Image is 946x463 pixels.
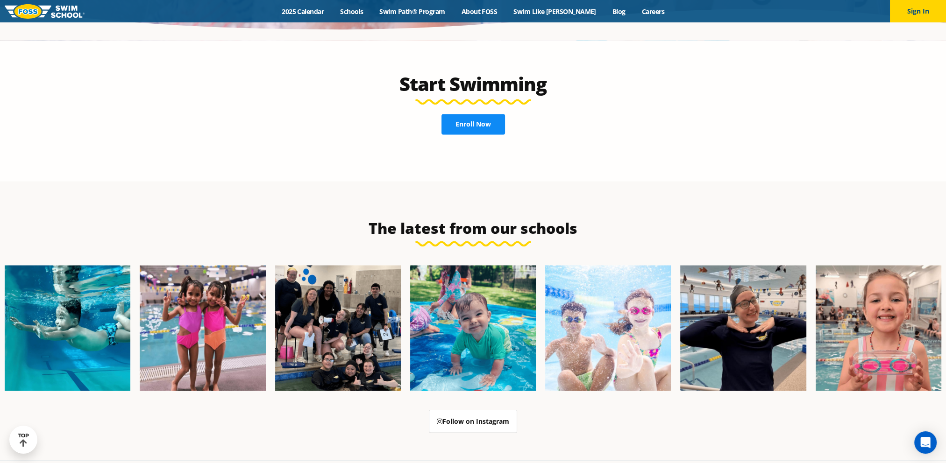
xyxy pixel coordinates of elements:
span: Enroll Now [455,121,491,127]
a: Enroll Now [441,114,505,134]
a: Follow on Instagram [429,409,517,433]
img: FCC_FOSS_GeneralShoot_May_FallCampaign_lowres-9556-600x600.jpg [545,265,671,391]
a: Careers [633,7,672,16]
a: Swim Like [PERSON_NAME] [505,7,605,16]
div: Open Intercom Messenger [914,431,937,454]
img: Fa25-Website-Images-14-600x600.jpg [816,265,941,391]
img: Fa25-Website-Images-9-600x600.jpg [680,265,806,391]
a: Swim Path® Program [371,7,453,16]
a: Schools [332,7,371,16]
a: 2025 Calendar [274,7,332,16]
img: Fa25-Website-Images-1-600x600.png [5,265,130,391]
a: About FOSS [453,7,505,16]
img: FOSS Swim School Logo [5,4,85,19]
a: Blog [604,7,633,16]
img: Fa25-Website-Images-8-600x600.jpg [140,265,265,391]
div: TOP [18,433,29,447]
img: Fa25-Website-Images-2-600x600.png [275,265,401,391]
h2: Start Swimming [253,73,694,95]
img: Fa25-Website-Images-600x600.png [410,265,536,391]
